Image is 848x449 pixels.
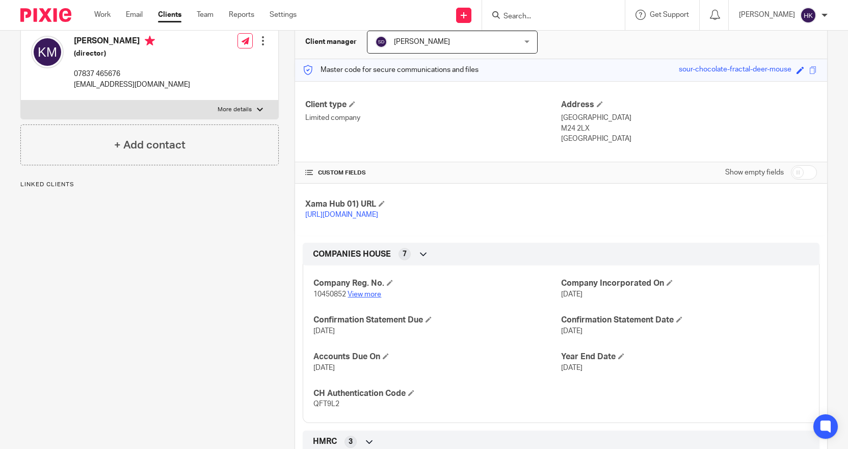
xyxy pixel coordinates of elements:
span: COMPANIES HOUSE [313,249,391,260]
img: svg%3E [800,7,816,23]
span: HMRC [313,436,337,447]
h4: Xama Hub 01) URL [305,199,561,210]
p: Linked clients [20,181,279,189]
h4: Company Incorporated On [561,278,809,289]
h4: [PERSON_NAME] [74,36,190,48]
p: [GEOGRAPHIC_DATA] [561,113,817,123]
span: [DATE] [561,364,582,371]
p: Master code for secure communications and files [303,65,479,75]
h4: Year End Date [561,352,809,362]
h5: (director) [74,48,190,59]
img: svg%3E [375,36,387,48]
h4: Confirmation Statement Due [313,315,561,326]
p: [GEOGRAPHIC_DATA] [561,134,817,144]
p: Limited company [305,113,561,123]
p: M24 2LX [561,123,817,134]
img: Pixie [20,8,71,22]
h4: CUSTOM FIELDS [305,169,561,177]
a: Team [197,10,214,20]
a: Email [126,10,143,20]
h3: Client manager [305,37,357,47]
span: [DATE] [561,328,582,335]
span: [DATE] [313,364,335,371]
span: 10450852 [313,291,346,298]
a: Clients [158,10,181,20]
p: 07837 465676 [74,69,190,79]
span: 3 [349,437,353,447]
h4: CH Authentication Code [313,388,561,399]
h4: Accounts Due On [313,352,561,362]
h4: Confirmation Statement Date [561,315,809,326]
a: Settings [270,10,297,20]
a: [URL][DOMAIN_NAME] [305,211,378,218]
p: More details [218,106,252,114]
p: [PERSON_NAME] [739,10,795,20]
a: View more [348,291,381,298]
span: Get Support [650,11,689,18]
a: Work [94,10,111,20]
label: Show empty fields [725,167,784,178]
input: Search [502,12,594,21]
h4: Client type [305,99,561,110]
span: [PERSON_NAME] [394,38,450,45]
a: Reports [229,10,254,20]
img: svg%3E [31,36,64,68]
h4: + Add contact [114,137,185,153]
div: sour-chocolate-fractal-deer-mouse [679,64,791,76]
span: [DATE] [313,328,335,335]
span: QFT9L2 [313,401,339,408]
h4: Company Reg. No. [313,278,561,289]
h4: Address [561,99,817,110]
p: [EMAIL_ADDRESS][DOMAIN_NAME] [74,80,190,90]
i: Primary [145,36,155,46]
span: [DATE] [561,291,582,298]
span: 7 [403,249,407,259]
